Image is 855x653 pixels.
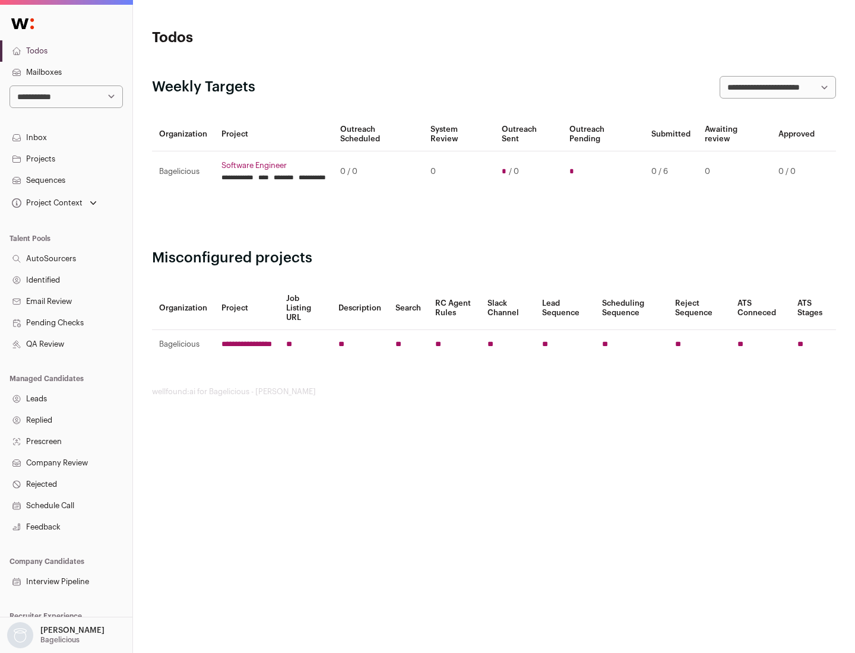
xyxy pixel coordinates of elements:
td: 0 / 0 [771,151,822,192]
th: Outreach Pending [562,118,644,151]
img: nopic.png [7,622,33,648]
button: Open dropdown [5,622,107,648]
th: Submitted [644,118,698,151]
th: Approved [771,118,822,151]
td: 0 / 6 [644,151,698,192]
th: Project [214,118,333,151]
td: 0 [423,151,494,192]
th: Lead Sequence [535,287,595,330]
th: System Review [423,118,494,151]
th: Project [214,287,279,330]
th: Awaiting review [698,118,771,151]
th: Slack Channel [480,287,535,330]
th: RC Agent Rules [428,287,480,330]
a: Software Engineer [221,161,326,170]
td: Bagelicious [152,330,214,359]
td: 0 / 0 [333,151,423,192]
td: Bagelicious [152,151,214,192]
td: 0 [698,151,771,192]
th: Reject Sequence [668,287,731,330]
h2: Weekly Targets [152,78,255,97]
p: Bagelicious [40,635,80,645]
th: Scheduling Sequence [595,287,668,330]
th: Description [331,287,388,330]
th: Organization [152,118,214,151]
h2: Misconfigured projects [152,249,836,268]
footer: wellfound:ai for Bagelicious - [PERSON_NAME] [152,387,836,397]
th: ATS Stages [790,287,836,330]
th: Job Listing URL [279,287,331,330]
span: / 0 [509,167,519,176]
h1: Todos [152,28,380,47]
th: ATS Conneced [730,287,790,330]
th: Search [388,287,428,330]
th: Outreach Sent [495,118,563,151]
img: Wellfound [5,12,40,36]
button: Open dropdown [9,195,99,211]
th: Organization [152,287,214,330]
p: [PERSON_NAME] [40,626,104,635]
th: Outreach Scheduled [333,118,423,151]
div: Project Context [9,198,83,208]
